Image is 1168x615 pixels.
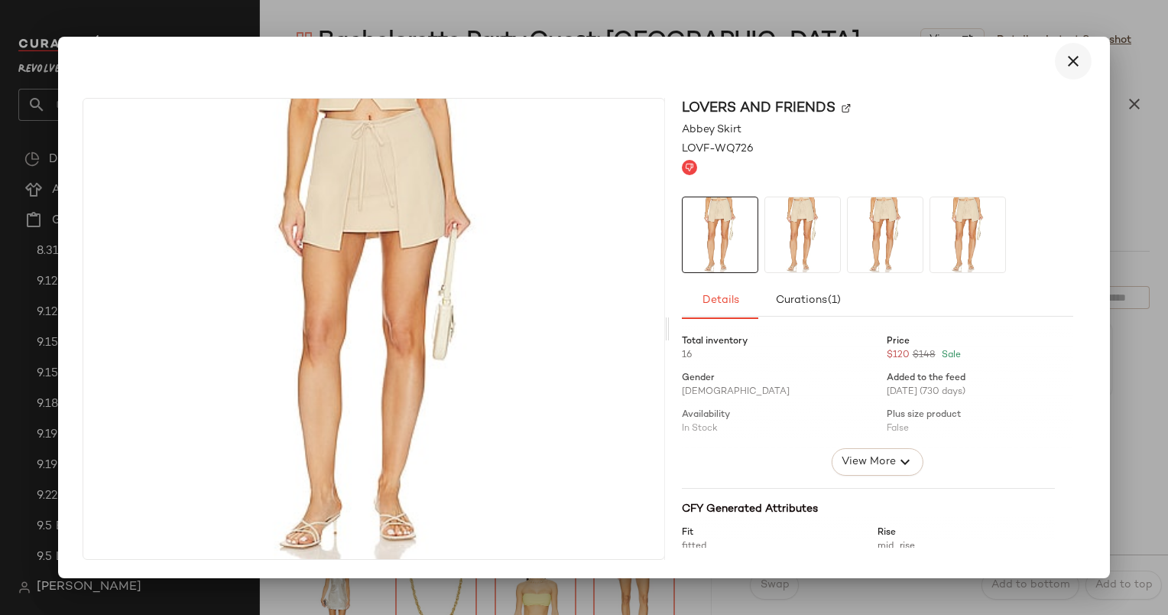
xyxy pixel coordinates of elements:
[831,448,923,476] button: View More
[842,104,851,113] img: svg%3e
[765,197,840,272] img: LOVF-WQ726_V1.jpg
[701,294,738,307] span: Details
[682,141,754,157] span: LOVF-WQ726
[685,163,694,172] img: svg%3e
[83,99,663,559] img: LOVF-WQ726_V1.jpg
[840,453,895,471] span: View More
[848,197,923,272] img: LOVF-WQ726_V1.jpg
[827,294,841,307] span: (1)
[683,197,758,272] img: LOVF-WQ726_V1.jpg
[682,122,741,138] span: Abbey Skirt
[930,197,1005,272] img: LOVF-WQ726_V1.jpg
[682,98,835,119] span: Lovers and Friends
[682,501,1055,517] div: CFY Generated Attributes
[774,294,841,307] span: Curations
